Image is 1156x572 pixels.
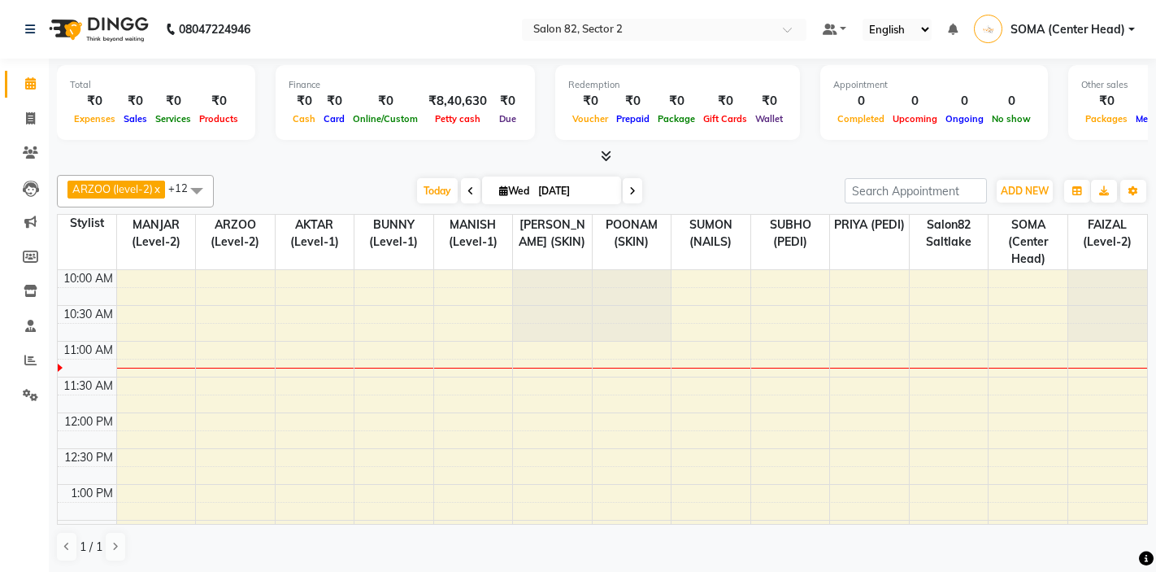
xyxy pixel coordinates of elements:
[833,113,889,124] span: Completed
[58,215,116,232] div: Stylist
[60,342,116,359] div: 11:00 AM
[989,215,1067,269] span: SOMA (Center Head)
[699,92,751,111] div: ₹0
[153,182,160,195] a: x
[349,113,422,124] span: Online/Custom
[434,215,513,252] span: MANISH (level-1)
[431,113,485,124] span: Petty cash
[41,7,153,52] img: logo
[593,215,671,252] span: POONAM (SKIN)
[612,113,654,124] span: Prepaid
[319,113,349,124] span: Card
[120,92,151,111] div: ₹0
[699,113,751,124] span: Gift Cards
[612,92,654,111] div: ₹0
[80,539,102,556] span: 1 / 1
[1081,113,1132,124] span: Packages
[533,179,615,203] input: 2025-09-03
[276,215,354,252] span: AKTAR (level-1)
[845,178,987,203] input: Search Appointment
[568,92,612,111] div: ₹0
[70,113,120,124] span: Expenses
[196,215,275,252] span: ARZOO (level-2)
[988,92,1035,111] div: 0
[117,215,196,252] span: MANJAR (Level-2)
[289,92,319,111] div: ₹0
[168,181,200,194] span: +12
[751,113,787,124] span: Wallet
[974,15,1002,43] img: SOMA (Center Head)
[889,92,941,111] div: 0
[833,78,1035,92] div: Appointment
[997,180,1053,203] button: ADD NEW
[349,92,422,111] div: ₹0
[1001,185,1049,197] span: ADD NEW
[830,215,909,235] span: PRIYA (PEDI)
[910,215,989,252] span: Salon82 saltlake
[60,378,116,395] div: 11:30 AM
[493,92,522,111] div: ₹0
[1081,92,1132,111] div: ₹0
[319,92,349,111] div: ₹0
[568,113,612,124] span: Voucher
[1068,215,1147,252] span: FAIZAL (level-2)
[889,113,941,124] span: Upcoming
[941,113,988,124] span: Ongoing
[151,113,195,124] span: Services
[833,92,889,111] div: 0
[61,449,116,466] div: 12:30 PM
[422,92,493,111] div: ₹8,40,630
[495,113,520,124] span: Due
[671,215,750,252] span: SUMON (NAILS)
[195,113,242,124] span: Products
[751,92,787,111] div: ₹0
[179,7,250,52] b: 08047224946
[654,113,699,124] span: Package
[70,92,120,111] div: ₹0
[120,113,151,124] span: Sales
[354,215,433,252] span: BUNNY (level-1)
[60,270,116,287] div: 10:00 AM
[988,113,1035,124] span: No show
[568,78,787,92] div: Redemption
[654,92,699,111] div: ₹0
[72,182,153,195] span: ARZOO (level-2)
[151,92,195,111] div: ₹0
[67,521,116,538] div: 1:30 PM
[495,185,533,197] span: Wed
[751,215,830,252] span: SUBHO (PEDI)
[61,413,116,430] div: 12:00 PM
[1010,21,1125,38] span: SOMA (Center Head)
[195,92,242,111] div: ₹0
[60,306,116,323] div: 10:30 AM
[941,92,988,111] div: 0
[67,485,116,502] div: 1:00 PM
[70,78,242,92] div: Total
[513,215,592,252] span: [PERSON_NAME] (SKIN)
[417,178,458,203] span: Today
[289,78,522,92] div: Finance
[289,113,319,124] span: Cash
